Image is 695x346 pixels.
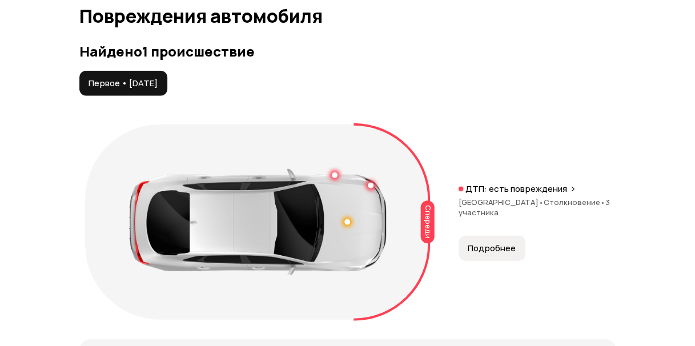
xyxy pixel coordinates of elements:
span: Столкновение [544,197,605,207]
button: Подробнее [459,236,525,261]
h1: Повреждения автомобиля [79,6,616,26]
span: • [539,197,544,207]
span: 3 участника [459,197,610,218]
button: Первое • [DATE] [79,71,167,96]
span: Первое • [DATE] [89,78,158,89]
span: [GEOGRAPHIC_DATA] [459,197,544,207]
span: • [600,197,605,207]
span: Подробнее [468,243,516,254]
h3: Найдено 1 происшествие [79,43,616,59]
div: Спереди [420,200,434,243]
p: ДТП: есть повреждения [465,183,567,195]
